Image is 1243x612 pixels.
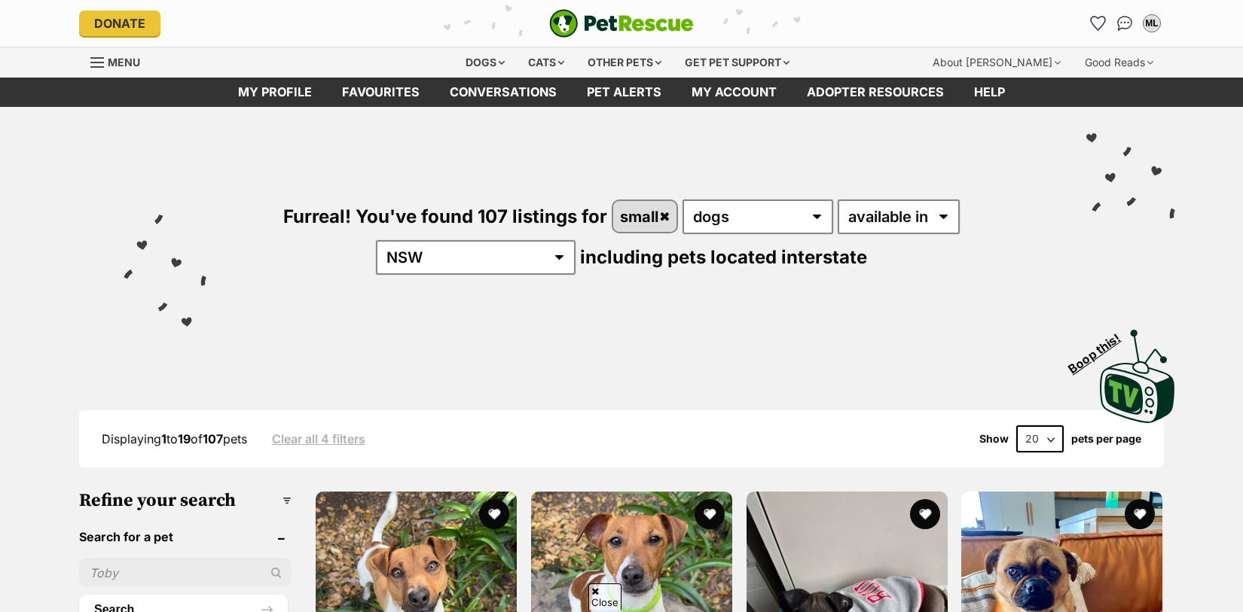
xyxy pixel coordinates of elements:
[479,499,509,529] button: favourite
[1113,11,1137,35] a: Conversations
[79,559,292,587] input: Toby
[580,246,867,268] span: including pets located interstate
[203,431,223,446] strong: 107
[549,9,694,38] a: PetRescue
[676,78,792,107] a: My account
[1144,16,1159,31] div: ML
[435,78,572,107] a: conversations
[922,47,1071,78] div: About [PERSON_NAME]
[1100,330,1175,423] img: PetRescue TV logo
[549,9,694,38] img: logo-e224e6f780fb5917bec1dbf3a21bbac754714ae5b6737aabdf751b685950b380.svg
[161,431,166,446] strong: 1
[1071,433,1141,445] label: pets per page
[588,583,621,610] span: Close
[518,47,575,78] div: Cats
[178,431,191,446] strong: 19
[455,47,515,78] div: Dogs
[1066,321,1135,376] span: Boop this!
[223,78,327,107] a: My profile
[1100,316,1175,426] a: Boop this!
[327,78,435,107] a: Favourites
[1140,11,1164,35] button: My account
[959,78,1020,107] a: Help
[1125,499,1155,529] button: favourite
[909,499,939,529] button: favourite
[102,431,247,446] span: Displaying to of pets
[792,78,959,107] a: Adopter resources
[695,499,725,529] button: favourite
[613,201,677,232] a: small
[1086,11,1164,35] ul: Account quick links
[1086,11,1110,35] a: Favourites
[674,47,800,78] div: Get pet support
[1074,47,1164,78] div: Good Reads
[79,11,160,36] a: Donate
[1117,16,1133,31] img: chat-41dd97257d64d25036548639549fe6c8038ab92f7586957e7f3b1b290dea8141.svg
[577,47,672,78] div: Other pets
[272,432,365,446] a: Clear all 4 filters
[572,78,676,107] a: Pet alerts
[79,490,292,511] h3: Refine your search
[979,433,1009,445] span: Show
[283,206,607,227] span: Furreal! You've found 107 listings for
[108,56,140,69] span: Menu
[90,47,151,75] a: Menu
[79,530,292,543] header: Search for a pet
